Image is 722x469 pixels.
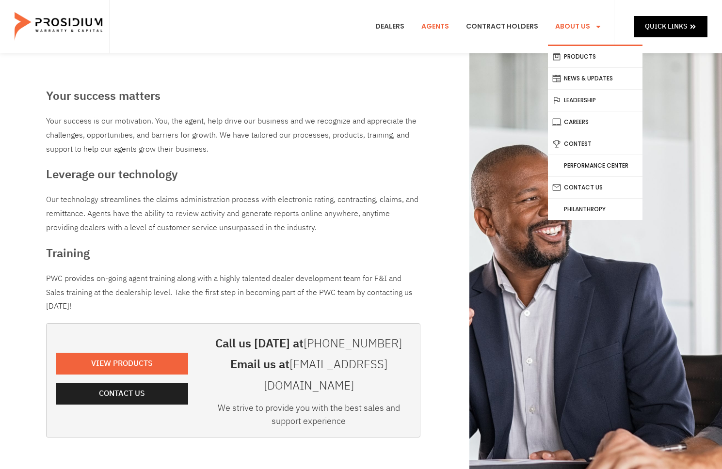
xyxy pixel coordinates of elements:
[46,193,420,234] div: Our technology streamlines the claims administration process with electronic rating, contracting,...
[46,114,420,156] div: Your success is our motivation. You, the agent, help drive our business and we recognize and appr...
[548,177,642,198] a: Contact Us
[99,387,145,401] span: Contact Us
[548,46,642,67] a: Products
[46,87,420,105] h3: Your success matters
[548,45,642,220] ul: About Us
[46,272,420,313] div: PWC provides on-going agent training along with a highly talented dealer development team for F&I...
[56,383,188,405] a: Contact Us
[548,68,642,89] a: News & Updates
[548,199,642,220] a: Philanthropy
[208,333,410,354] h3: Call us [DATE] at
[368,9,609,45] nav: Menu
[208,401,410,432] div: We strive to provide you with the best sales and support experience
[46,245,420,262] h3: Training
[634,16,707,37] a: Quick Links
[548,90,642,111] a: Leadership
[46,166,420,183] h3: Leverage our technology
[91,357,153,371] span: View Products
[304,335,402,352] a: [PHONE_NUMBER]
[645,20,687,32] span: Quick Links
[459,9,546,45] a: Contract Holders
[264,356,387,394] a: [EMAIL_ADDRESS][DOMAIN_NAME]
[548,133,642,155] a: Contest
[548,9,609,45] a: About Us
[56,353,188,375] a: View Products
[414,9,456,45] a: Agents
[368,9,412,45] a: Dealers
[208,354,410,396] h3: Email us at
[548,155,642,176] a: Performance Center
[548,111,642,133] a: Careers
